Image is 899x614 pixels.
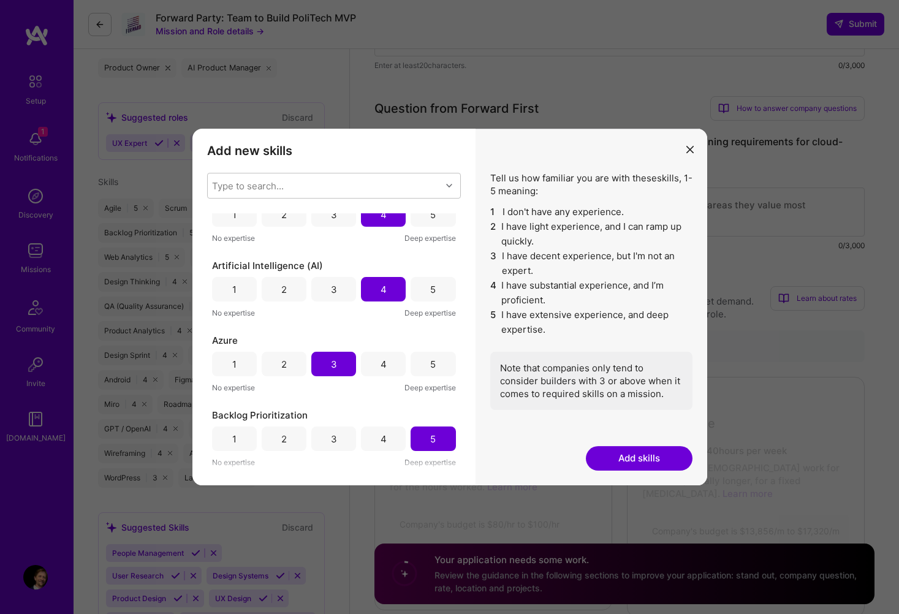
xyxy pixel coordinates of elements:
i: icon Close [686,146,694,153]
span: Deep expertise [404,306,456,319]
div: 3 [331,433,337,445]
span: 4 [490,278,497,308]
div: 1 [232,358,237,371]
div: 3 [331,208,337,221]
h3: Add new skills [207,143,461,158]
span: Deep expertise [404,381,456,394]
div: Note that companies only tend to consider builders with 3 or above when it comes to required skil... [490,352,692,410]
div: 3 [331,283,337,296]
div: 2 [281,283,287,296]
div: 5 [430,208,436,221]
div: 2 [281,208,287,221]
div: 4 [381,208,387,221]
span: No expertise [212,232,255,244]
span: 2 [490,219,497,249]
div: 5 [430,433,436,445]
li: I have light experience, and I can ramp up quickly. [490,219,692,249]
div: Type to search... [212,180,284,192]
li: I don't have any experience. [490,205,692,219]
span: Backlog Prioritization [212,409,308,422]
span: Artificial Intelligence (AI) [212,259,323,272]
span: 3 [490,249,497,278]
div: 5 [430,358,436,371]
span: No expertise [212,306,255,319]
div: 2 [281,358,287,371]
div: 1 [232,208,237,221]
li: I have decent experience, but I'm not an expert. [490,249,692,278]
span: No expertise [212,381,255,394]
div: 1 [232,433,237,445]
div: 4 [381,283,387,296]
span: Azure [212,334,238,347]
i: icon Chevron [446,183,452,189]
div: modal [192,129,707,485]
span: Deep expertise [404,456,456,469]
div: Tell us how familiar you are with these skills , 1-5 meaning: [490,172,692,410]
li: I have extensive experience, and deep expertise. [490,308,692,337]
div: 2 [281,433,287,445]
div: 5 [430,283,436,296]
span: 5 [490,308,497,337]
li: I have substantial experience, and I’m proficient. [490,278,692,308]
span: 1 [490,205,498,219]
div: 4 [381,433,387,445]
span: Deep expertise [404,232,456,244]
div: 4 [381,358,387,371]
button: Add skills [586,446,692,471]
span: No expertise [212,456,255,469]
div: 3 [331,358,337,371]
div: 1 [232,283,237,296]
